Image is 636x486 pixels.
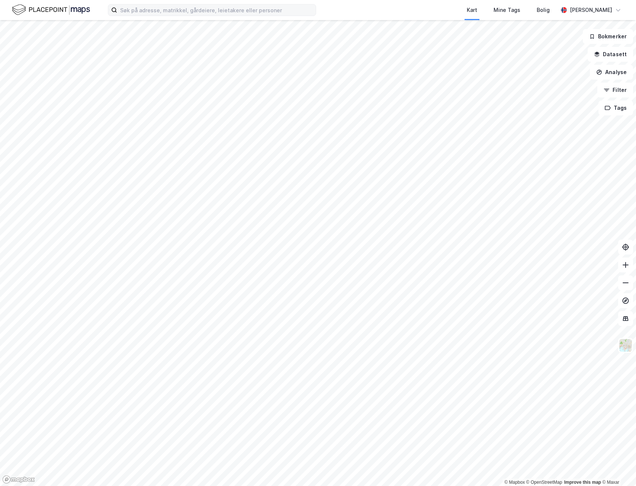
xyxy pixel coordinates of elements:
[599,450,636,486] iframe: Chat Widget
[570,6,612,15] div: [PERSON_NAME]
[467,6,477,15] div: Kart
[12,3,90,16] img: logo.f888ab2527a4732fd821a326f86c7f29.svg
[494,6,520,15] div: Mine Tags
[537,6,550,15] div: Bolig
[117,4,316,16] input: Søk på adresse, matrikkel, gårdeiere, leietakere eller personer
